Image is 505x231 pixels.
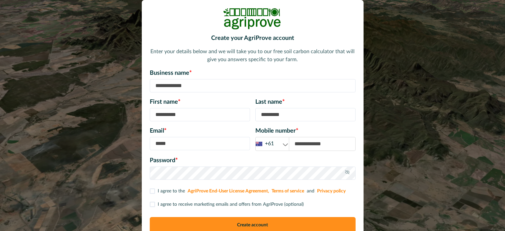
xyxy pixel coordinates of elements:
p: Mobile number [255,127,356,136]
a: Privacy policy [317,189,346,193]
p: Enter your details below and we will take you to our free soil carbon calculator that will give y... [150,48,356,63]
p: Last name [255,98,356,107]
p: I agree to the and [158,188,347,195]
p: Email [150,127,250,136]
img: Logo Image [223,8,283,30]
a: Terms of service [272,189,304,193]
p: I agree to receive marketing emails and offers from AgriProve (optional) [158,201,304,208]
h2: Create your AgriProve account [150,35,356,42]
p: Business name [150,69,356,78]
p: First name [150,98,250,107]
p: Password [150,156,356,165]
a: AgriProve End-User License Agreement, [188,189,269,193]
